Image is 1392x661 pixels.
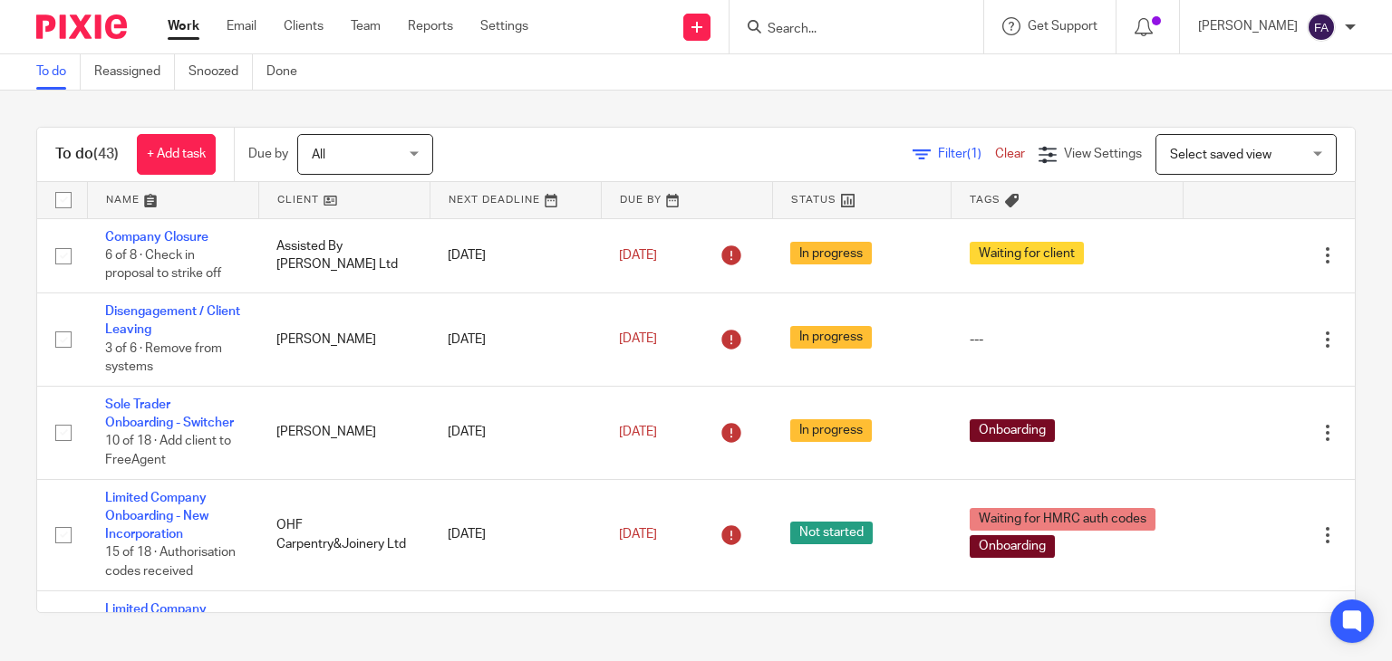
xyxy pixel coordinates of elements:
span: (1) [967,148,981,160]
a: Clients [284,17,324,35]
span: All [312,148,325,161]
td: [DATE] [430,386,601,479]
span: [DATE] [619,333,657,346]
a: Reports [408,17,453,35]
a: Team [351,17,381,35]
span: [DATE] [619,528,657,541]
a: Work [168,17,199,35]
span: Waiting for HMRC auth codes [970,508,1155,531]
td: [DATE] [430,479,601,590]
span: Onboarding [970,419,1055,442]
td: [PERSON_NAME] [258,292,430,386]
span: [DATE] [619,249,657,262]
a: Limited Company Onboarding - New Incorporation [105,492,208,541]
a: Disengagement / Client Leaving [105,305,240,336]
span: Filter [938,148,995,160]
td: [DATE] [430,218,601,292]
h1: To do [55,145,119,164]
span: (43) [93,147,119,161]
input: Search [766,22,929,38]
span: [DATE] [619,426,657,438]
span: Select saved view [1170,148,1271,161]
img: svg%3E [1307,13,1336,42]
span: Onboarding [970,535,1055,558]
a: Email [227,17,256,35]
p: Due by [248,145,288,163]
span: Not started [790,522,873,544]
span: Get Support [1028,20,1097,33]
p: [PERSON_NAME] [1198,17,1298,35]
a: To do [36,54,81,90]
span: In progress [790,326,872,349]
a: Done [266,54,311,90]
span: In progress [790,242,872,264]
td: Assisted By [PERSON_NAME] Ltd [258,218,430,292]
a: Company Closure [105,231,208,244]
a: + Add task [137,134,216,175]
span: Waiting for client [970,242,1084,264]
a: Sole Trader Onboarding - Switcher [105,398,234,429]
a: Clear [995,148,1025,160]
td: [DATE] [430,292,601,386]
img: Pixie [36,14,127,39]
a: Snoozed [188,54,253,90]
a: Settings [480,17,528,35]
span: 15 of 18 · Authorisation codes received [105,547,236,579]
a: Limited Company Onboarding - New Incorporation [105,603,208,653]
td: [PERSON_NAME] [258,386,430,479]
span: Tags [970,195,1000,205]
span: 6 of 8 · Check in proposal to strike off [105,249,221,281]
span: In progress [790,419,872,442]
div: --- [970,330,1165,349]
span: View Settings [1064,148,1142,160]
span: 10 of 18 · Add client to FreeAgent [105,436,231,467]
a: Reassigned [94,54,175,90]
td: OHF Carpentry&Joinery Ltd [258,479,430,590]
span: 3 of 6 · Remove from systems [105,342,222,374]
